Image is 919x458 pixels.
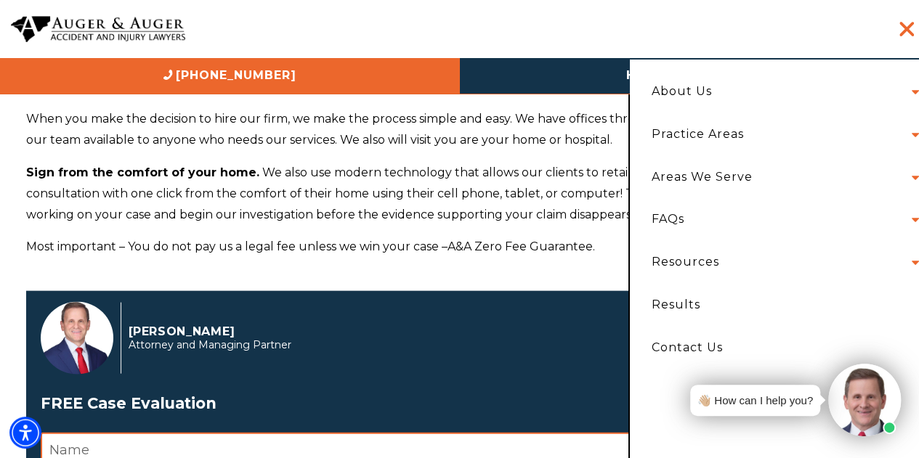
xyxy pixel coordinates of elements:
[41,390,879,417] span: FREE Case Evaluation
[641,241,730,284] a: Resources
[26,112,886,147] span: When you make the decision to hire our firm, we make the process simple and easy. We have offices...
[26,165,259,179] b: Sign from the comfort of your home.
[41,302,113,375] img: Herbert Auger
[828,364,901,436] img: Intaker widget Avatar
[885,15,914,44] button: Menu
[641,70,723,113] a: About Us
[641,156,764,199] a: Areas We Serve
[26,165,865,221] span: We also use modern technology that allows our clients to retain our serviced following our free c...
[26,240,448,253] span: Most important – You do not pay us a legal fee unless we win your case –
[129,338,857,352] span: Attorney and Managing Partner
[129,324,857,338] p: [PERSON_NAME]
[9,417,41,449] div: Accessibility Menu
[11,16,185,43] img: Auger & Auger Accident and Injury Lawyers Logo
[641,198,695,241] a: FAQs
[697,390,813,410] div: 👋🏼 How can I help you?
[448,240,595,253] span: A&A Zero Fee Guarantee.
[641,113,755,156] a: Practice Areas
